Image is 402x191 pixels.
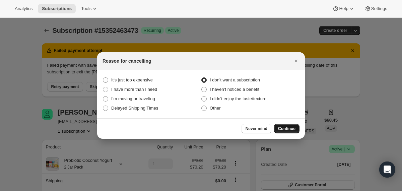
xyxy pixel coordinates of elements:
span: Help [339,6,348,11]
button: Analytics [11,4,37,13]
span: I’m moving or traveling [111,96,155,101]
span: I didn't enjoy the taste/texture [210,96,266,101]
div: Open Intercom Messenger [379,162,395,178]
button: Never mind [242,124,271,133]
button: Continue [274,124,299,133]
span: I have more than I need [111,87,157,92]
button: Settings [360,4,391,13]
span: Other [210,106,221,111]
span: Delayed Shipping Times [111,106,158,111]
button: Close [291,56,301,66]
h2: Reason for cancelling [103,58,151,64]
span: Tools [81,6,91,11]
span: Analytics [15,6,32,11]
span: I haven’t noticed a benefit [210,87,259,92]
span: I don't want a subscription [210,77,260,82]
span: It's just too expensive [111,77,153,82]
span: Subscriptions [42,6,72,11]
button: Help [328,4,359,13]
span: Settings [371,6,387,11]
button: Tools [77,4,102,13]
button: Subscriptions [38,4,76,13]
span: Never mind [246,126,267,131]
span: Continue [278,126,295,131]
